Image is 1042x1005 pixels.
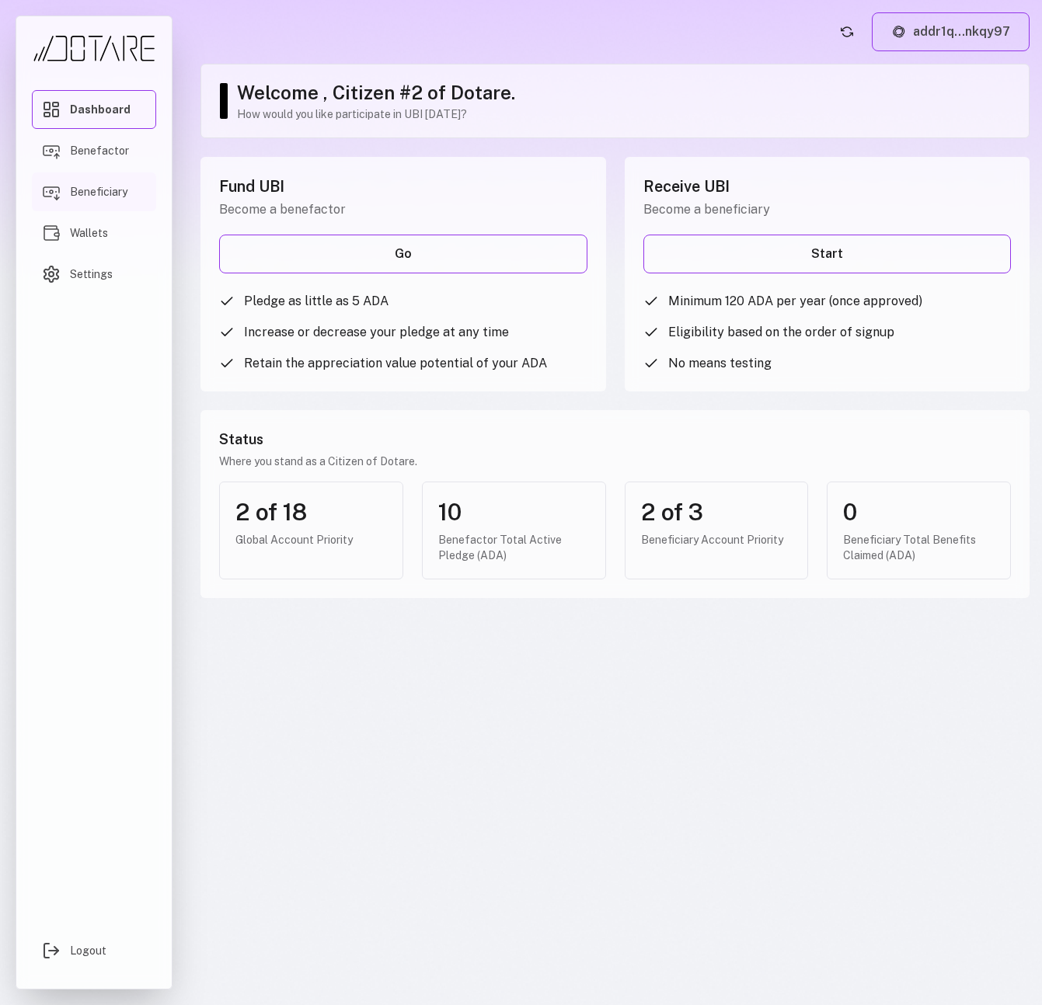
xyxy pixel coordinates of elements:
[668,354,772,373] span: No means testing
[835,19,859,44] button: Refresh account status
[244,354,547,373] span: Retain the appreciation value potential of your ADA
[70,266,113,282] span: Settings
[42,141,61,160] img: Benefactor
[235,498,387,526] div: 2 of 18
[42,183,61,201] img: Beneficiary
[438,532,590,563] div: Benefactor Total Active Pledge (ADA)
[237,106,1013,122] p: How would you like participate in UBI [DATE]?
[438,498,590,526] div: 10
[668,323,894,342] span: Eligibility based on the order of signup
[668,292,922,311] span: Minimum 120 ADA per year (once approved)
[843,498,995,526] div: 0
[219,235,587,273] a: Go
[219,454,1011,469] p: Where you stand as a Citizen of Dotare.
[42,224,61,242] img: Wallets
[872,12,1030,51] button: addr1q...nkqy97
[219,429,1011,450] h3: Status
[641,498,793,526] div: 2 of 3
[237,80,1013,105] h1: Welcome , Citizen #2 of Dotare.
[219,200,587,219] p: Become a benefactor
[70,184,127,200] span: Beneficiary
[641,532,793,548] div: Beneficiary Account Priority
[32,35,156,62] img: Dotare Logo
[891,24,907,40] img: Lace logo
[70,225,108,241] span: Wallets
[235,532,387,548] div: Global Account Priority
[70,102,131,117] span: Dashboard
[643,200,1012,219] p: Become a beneficiary
[643,176,1012,197] h2: Receive UBI
[843,532,995,563] div: Beneficiary Total Benefits Claimed (ADA)
[244,292,389,311] span: Pledge as little as 5 ADA
[643,235,1012,273] a: Start
[70,943,106,958] span: Logout
[244,323,509,342] span: Increase or decrease your pledge at any time
[219,176,587,197] h2: Fund UBI
[70,143,129,158] span: Benefactor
